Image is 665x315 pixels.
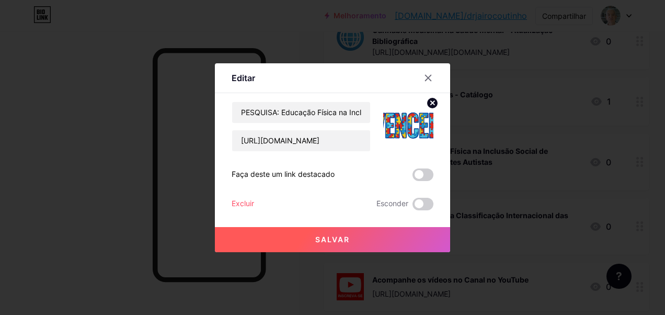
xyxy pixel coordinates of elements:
input: URL [232,130,370,151]
input: Título [232,102,370,123]
div: Editar [232,72,255,84]
img: link_thumbnail [383,102,433,152]
span: Esconder [376,198,408,210]
button: Salvar [215,227,450,252]
div: Faça deste um link destacado [232,168,335,181]
div: Excluir [232,198,254,210]
span: Salvar [315,235,350,244]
